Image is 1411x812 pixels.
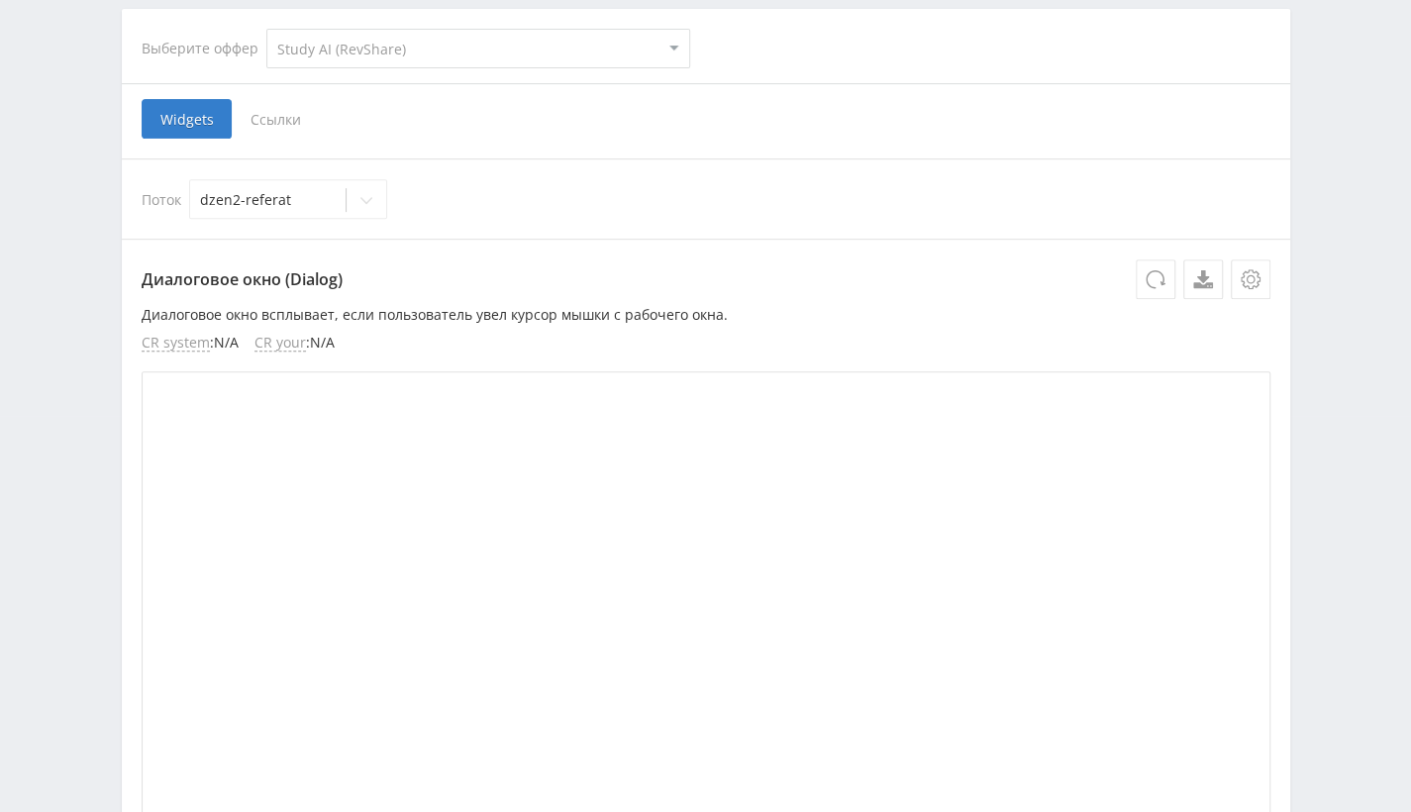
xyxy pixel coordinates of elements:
p: Диалоговое окно всплывает, если пользователь увел курсор мышки с рабочего окна. [142,307,1270,323]
p: Диалоговое окно (Dialog) [142,259,1270,299]
button: Настройки [1231,259,1270,299]
li: : N/A [142,335,239,352]
button: Обновить [1136,259,1175,299]
span: CR your [254,335,306,352]
span: Ссылки [232,99,320,139]
a: Скачать [1183,259,1223,299]
div: Поток [142,179,1270,219]
span: CR system [142,335,210,352]
div: Выберите оффер [142,41,266,56]
span: Widgets [142,99,232,139]
li: : N/A [254,335,335,352]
